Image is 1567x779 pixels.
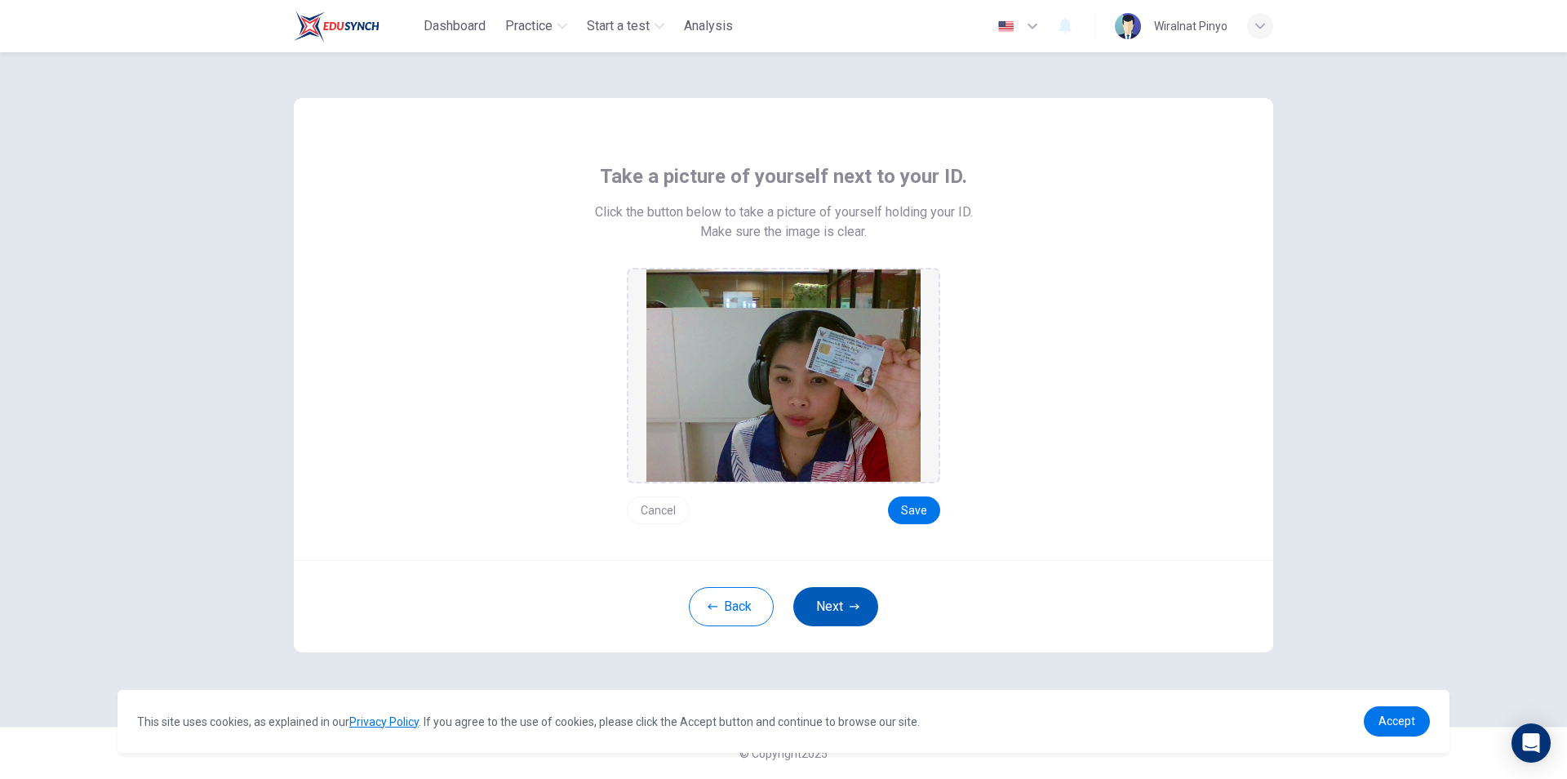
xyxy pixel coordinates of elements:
a: Train Test logo [294,10,417,42]
img: en [996,20,1016,33]
button: Back [689,587,774,626]
a: dismiss cookie message [1364,706,1430,737]
span: Analysis [684,16,733,36]
span: Make sure the image is clear. [700,222,867,242]
span: Click the button below to take a picture of yourself holding your ID. [595,203,973,222]
span: This site uses cookies, as explained in our . If you agree to the use of cookies, please click th... [137,715,920,728]
div: Open Intercom Messenger [1512,723,1551,763]
button: Save [888,496,940,524]
span: Accept [1378,714,1415,728]
button: Practice [499,11,574,41]
img: Train Test logo [294,10,380,42]
span: Practice [505,16,553,36]
span: © Copyright 2025 [739,747,828,760]
span: Take a picture of yourself next to your ID. [600,163,967,189]
button: Next [793,587,878,626]
div: Wiralnat Pinyo [1154,16,1227,36]
span: Start a test [587,16,650,36]
img: preview screemshot [646,269,921,482]
button: Start a test [580,11,671,41]
img: Profile picture [1115,13,1141,39]
div: cookieconsent [118,690,1449,753]
a: Privacy Policy [349,715,419,728]
span: Dashboard [424,16,486,36]
button: Analysis [677,11,739,41]
button: Cancel [627,496,690,524]
button: Dashboard [417,11,492,41]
